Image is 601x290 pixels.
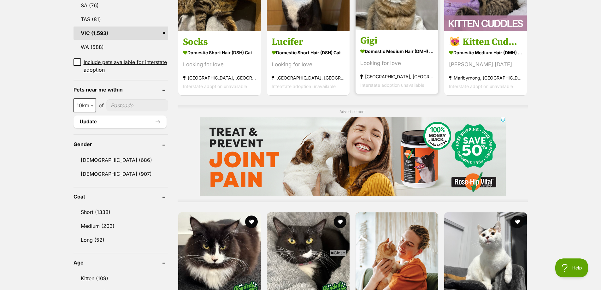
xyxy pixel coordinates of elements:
[74,58,168,74] a: Include pets available for interstate adoption
[74,40,168,54] a: WA (588)
[74,153,168,167] a: [DEMOGRAPHIC_DATA] (686)
[334,216,346,228] button: favourite
[449,74,522,82] strong: Maribyrnong, [GEOGRAPHIC_DATA]
[200,117,506,196] iframe: Advertisement
[99,102,104,109] span: of
[449,48,522,57] strong: Domestic Medium Hair (DMH) Cat
[74,167,168,181] a: [DEMOGRAPHIC_DATA] (907)
[74,233,168,246] a: Long (52)
[186,258,415,287] iframe: Advertisement
[449,36,522,48] h3: 😻 Kitten Cuddles 😻
[178,31,261,95] a: Socks Domestic Short Hair (DSH) Cat Looking for love [GEOGRAPHIC_DATA], [GEOGRAPHIC_DATA] Interst...
[74,272,168,285] a: Kitten (109)
[183,36,256,48] h3: Socks
[74,141,168,147] header: Gender
[74,260,168,265] header: Age
[272,60,345,69] div: Looking for love
[360,82,424,88] span: Interstate adoption unavailable
[183,84,247,89] span: Interstate adoption unavailable
[329,250,346,256] span: Close
[555,258,588,277] iframe: Help Scout Beacon - Open
[360,72,433,81] strong: [GEOGRAPHIC_DATA], [GEOGRAPHIC_DATA]
[74,101,96,110] span: 10km
[272,74,345,82] strong: [GEOGRAPHIC_DATA], [GEOGRAPHIC_DATA]
[183,48,256,57] strong: Domestic Short Hair (DSH) Cat
[360,59,433,68] div: Looking for love
[360,35,433,47] h3: Gigi
[183,74,256,82] strong: [GEOGRAPHIC_DATA], [GEOGRAPHIC_DATA]
[272,84,336,89] span: Interstate adoption unavailable
[245,216,258,228] button: favourite
[106,99,168,111] input: postcode
[444,31,527,95] a: 😻 Kitten Cuddles 😻 Domestic Medium Hair (DMH) Cat [PERSON_NAME] [DATE] Maribyrnong, [GEOGRAPHIC_D...
[84,58,168,74] span: Include pets available for interstate adoption
[74,13,168,26] a: TAS (81)
[74,115,167,128] button: Update
[74,194,168,199] header: Coat
[449,60,522,69] div: [PERSON_NAME] [DATE]
[74,205,168,219] a: Short (1338)
[272,36,345,48] h3: Lucifer
[74,219,168,233] a: Medium (203)
[356,30,438,94] a: Gigi Domestic Medium Hair (DMH) Cat Looking for love [GEOGRAPHIC_DATA], [GEOGRAPHIC_DATA] Interst...
[183,60,256,69] div: Looking for love
[360,47,433,56] strong: Domestic Medium Hair (DMH) Cat
[511,216,524,228] button: favourite
[449,84,513,89] span: Interstate adoption unavailable
[74,27,168,40] a: VIC (1,593)
[74,98,96,112] span: 10km
[178,105,528,202] div: Advertisement
[74,87,168,92] header: Pets near me within
[267,31,350,95] a: Lucifer Domestic Short Hair (DSH) Cat Looking for love [GEOGRAPHIC_DATA], [GEOGRAPHIC_DATA] Inter...
[272,48,345,57] strong: Domestic Short Hair (DSH) Cat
